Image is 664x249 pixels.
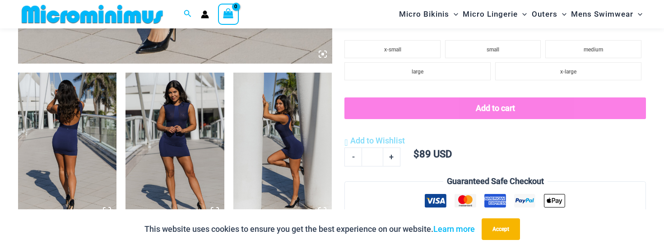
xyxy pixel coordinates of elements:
span: Menu Toggle [449,3,458,26]
a: Micro BikinisMenu ToggleMenu Toggle [397,3,460,26]
li: x-large [495,62,641,80]
span: Mens Swimwear [571,3,633,26]
a: - [344,148,362,166]
span: large [412,69,423,75]
a: Learn more [433,224,475,234]
span: $ [413,148,419,160]
a: Mens SwimwearMenu ToggleMenu Toggle [569,3,645,26]
a: Add to Wishlist [344,134,404,148]
a: + [383,148,400,166]
input: Product quantity [362,148,383,166]
img: Desire Me Navy 5192 Dress [18,73,116,221]
a: OutersMenu ToggleMenu Toggle [529,3,569,26]
li: large [344,62,491,80]
span: x-small [384,46,401,53]
p: This website uses cookies to ensure you get the best experience on our website. [144,222,475,236]
img: MM SHOP LOGO FLAT [18,4,167,24]
button: Accept [482,218,520,240]
li: small [445,40,541,58]
a: Micro LingerieMenu ToggleMenu Toggle [460,3,529,26]
span: Menu Toggle [557,3,566,26]
nav: Site Navigation [395,1,646,27]
span: Menu Toggle [633,3,642,26]
button: Add to cart [344,97,646,119]
span: medium [584,46,603,53]
a: Account icon link [201,10,209,18]
li: x-small [344,40,441,58]
a: View Shopping Cart, empty [218,4,239,24]
span: Add to Wishlist [350,136,405,145]
img: Desire Me Navy 5192 Dress [233,73,332,221]
span: Outers [532,3,557,26]
li: medium [545,40,641,58]
span: Micro Lingerie [463,3,518,26]
a: Search icon link [184,9,192,20]
bdi: 89 USD [413,148,452,160]
legend: Guaranteed Safe Checkout [443,175,548,188]
img: Desire Me Navy 5192 Dress [125,73,224,221]
span: Menu Toggle [518,3,527,26]
span: x-large [560,69,576,75]
span: Micro Bikinis [399,3,449,26]
span: small [487,46,499,53]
